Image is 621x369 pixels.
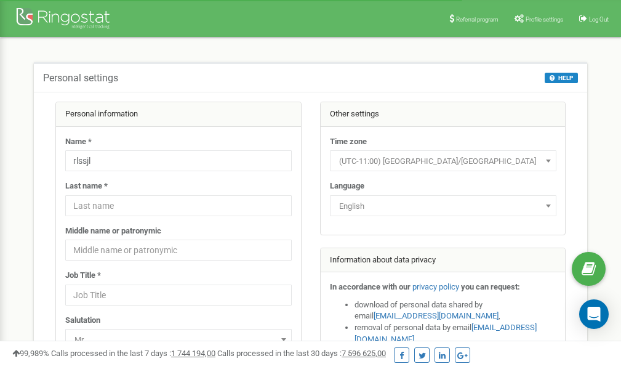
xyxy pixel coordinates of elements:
span: Log Out [589,16,609,23]
label: Job Title * [65,270,101,282]
u: 1 744 194,00 [171,349,215,358]
div: Personal information [56,102,301,127]
span: Profile settings [526,16,563,23]
div: Other settings [321,102,566,127]
label: Salutation [65,315,100,326]
input: Name [65,150,292,171]
span: 99,989% [12,349,49,358]
span: English [334,198,552,215]
input: Last name [65,195,292,216]
span: Calls processed in the last 30 days : [217,349,386,358]
a: privacy policy [412,282,459,291]
a: [EMAIL_ADDRESS][DOMAIN_NAME] [374,311,499,320]
span: English [330,195,556,216]
h5: Personal settings [43,73,118,84]
span: (UTC-11:00) Pacific/Midway [334,153,552,170]
label: Last name * [65,180,108,192]
span: (UTC-11:00) Pacific/Midway [330,150,556,171]
strong: you can request: [461,282,520,291]
label: Middle name or patronymic [65,225,161,237]
button: HELP [545,73,578,83]
span: Mr. [70,331,287,349]
label: Time zone [330,136,367,148]
li: removal of personal data by email , [355,322,556,345]
label: Language [330,180,364,192]
input: Middle name or patronymic [65,240,292,261]
span: Calls processed in the last 7 days : [51,349,215,358]
div: Open Intercom Messenger [579,299,609,329]
input: Job Title [65,285,292,306]
u: 7 596 625,00 [342,349,386,358]
span: Referral program [456,16,499,23]
li: download of personal data shared by email , [355,299,556,322]
strong: In accordance with our [330,282,411,291]
div: Information about data privacy [321,248,566,273]
label: Name * [65,136,92,148]
span: Mr. [65,329,292,350]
